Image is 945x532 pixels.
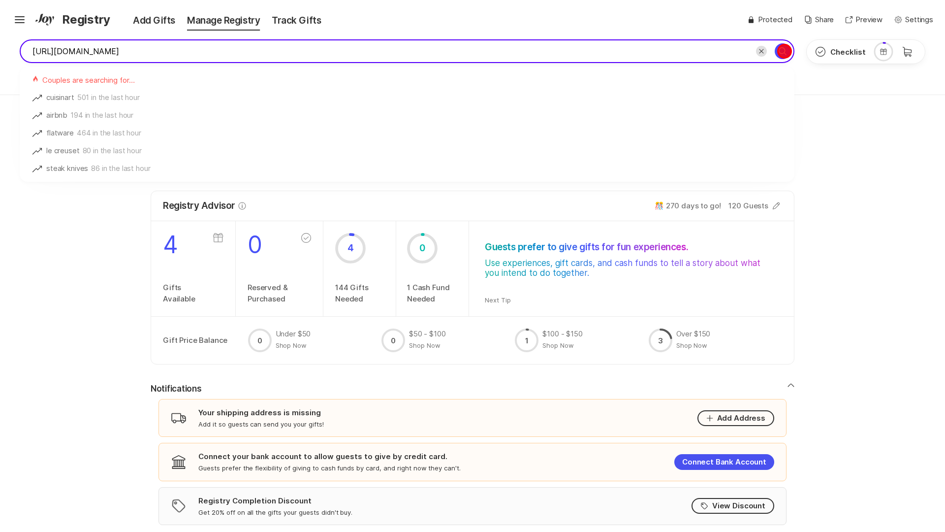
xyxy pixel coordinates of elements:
p: 0 [248,233,288,257]
p: Guests prefer the flexibility of giving to cash funds by card, and right now they can't. [198,464,461,472]
button: Preview [846,14,882,26]
p: Use experiences, gift cards, and cash funds to tell a story about what you intend to do together. [485,258,775,278]
p: 🎊 270 days to go! [655,200,721,212]
div: Manage Registry [181,14,266,28]
p: Protected [758,14,792,26]
p: 1 Cash Fund Needed [407,282,458,304]
p: Your shipping address is missing [198,407,321,418]
p: Reserved & Purchased [248,282,288,304]
p: Connect your bank account to allow guests to give by credit card. [198,451,447,462]
p: 80 in the last hour [83,145,142,157]
button: Next Tip [485,296,511,304]
button: Search for [775,43,790,59]
p: Settings [905,14,933,26]
p: Preview [855,14,882,26]
p: 86 in the last hour [91,163,150,175]
p: Add it so guests can send you your gifts! [198,420,324,429]
p: 0 [419,241,425,255]
button: Protected [747,14,792,26]
p: cuisinart [46,92,74,104]
p: 464 in the last hour [77,128,141,139]
p: Guests prefer to give gifts for fun experiences. [485,240,688,254]
p: Under $50 [276,329,311,340]
button: View Discount [692,498,774,514]
p: 194 in the last hour [70,110,133,122]
p: Couples are searching for… [42,75,135,85]
p: airbnb [46,110,67,122]
p: Registry Completion Discount [198,496,312,506]
div: Track Gifts [266,14,327,28]
p: 1 [525,335,529,346]
p: 120 Guests [728,200,768,212]
button: Shop Now [409,341,441,350]
button: Notifications [151,383,794,395]
button: Shop Now [542,341,574,350]
span: Registry [62,11,110,29]
p: Notifications [151,383,201,395]
p: 501 in the last hour [77,92,140,104]
button: Shop Now [276,341,307,350]
div: Add Gifts [113,14,181,28]
button: Checklist [807,40,874,64]
button: Clear search [756,46,767,57]
p: Gifts Available [163,282,195,304]
p: le creuset [46,145,80,157]
p: $100 - $150 [542,329,582,340]
button: Edit Guest Count [770,200,782,211]
button: Shop Now [676,341,708,350]
button: Connect Bank Account [674,454,774,470]
p: 3 [658,335,663,346]
p: Gift Price Balance [163,329,248,352]
input: Search brands, products, or paste a URL [20,39,794,63]
p: Registry Advisor [163,199,235,213]
button: Add Address [697,410,774,426]
p: Share [815,14,834,26]
button: Settings [894,14,933,26]
p: 144 Gifts Needed [335,282,384,304]
p: 0 [257,335,262,346]
p: 0 [391,335,396,346]
p: flatware [46,128,74,139]
p: steak knives [46,163,88,175]
p: Over $150 [676,329,711,340]
p: $50 - $100 [409,329,446,340]
button: Share [804,14,834,26]
p: 4 [347,241,354,255]
p: Get 20% off on all the gifts your guests didn't buy. [198,508,352,517]
p: 4 [163,233,195,257]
